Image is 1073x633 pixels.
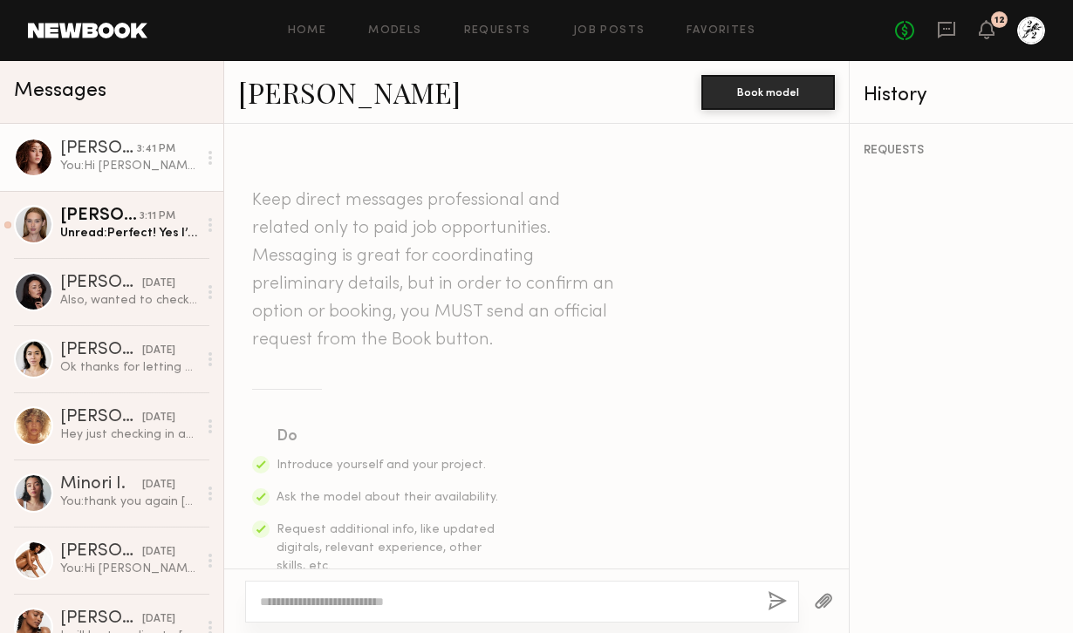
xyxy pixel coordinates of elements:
[142,477,175,493] div: [DATE]
[864,145,1059,157] div: REQUESTS
[994,16,1005,25] div: 12
[60,561,197,577] div: You: Hi [PERSON_NAME], we are casting for a Japanese holistic skincare shoot and wondering if you...
[277,492,498,503] span: Ask the model about their availability.
[277,425,500,449] div: Do
[368,25,421,37] a: Models
[140,208,175,225] div: 3:11 PM
[60,409,142,426] div: [PERSON_NAME]
[60,292,197,309] div: Also, wanted to check if it’s all good to share the images on my social and portfolio?
[701,75,835,110] button: Book model
[60,543,142,561] div: [PERSON_NAME]
[60,225,197,242] div: Unread: Perfect! Yes I’m blonde now, just wanted to warn you about my Instagram [PERSON_NAME]
[142,343,175,359] div: [DATE]
[142,544,175,561] div: [DATE]
[277,524,495,572] span: Request additional info, like updated digitals, relevant experience, other skills, etc.
[277,459,486,471] span: Introduce yourself and your project.
[573,25,646,37] a: Job Posts
[252,187,619,354] header: Keep direct messages professional and related only to paid job opportunities. Messaging is great ...
[60,275,142,292] div: [PERSON_NAME]
[142,276,175,292] div: [DATE]
[142,410,175,426] div: [DATE]
[14,81,106,101] span: Messages
[701,84,835,99] a: Book model
[60,426,197,443] div: Hey just checking in and making sure my hours are confirmed in time!
[288,25,327,37] a: Home
[464,25,531,37] a: Requests
[60,342,142,359] div: [PERSON_NAME]
[687,25,755,37] a: Favorites
[60,359,197,376] div: Ok thanks for letting me know. And yes, would love to work with you in the future :)
[60,493,197,510] div: You: thank you again [PERSON_NAME]!
[864,85,1059,105] div: History
[238,73,461,111] a: [PERSON_NAME]
[142,611,175,628] div: [DATE]
[60,208,140,225] div: [PERSON_NAME]
[137,141,175,158] div: 3:41 PM
[60,610,142,628] div: [PERSON_NAME]
[60,476,142,493] div: Minori I.
[60,158,197,174] div: You: Hi [PERSON_NAME], thank you for your submission. Could you let us know which date you are av...
[60,140,137,158] div: [PERSON_NAME]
